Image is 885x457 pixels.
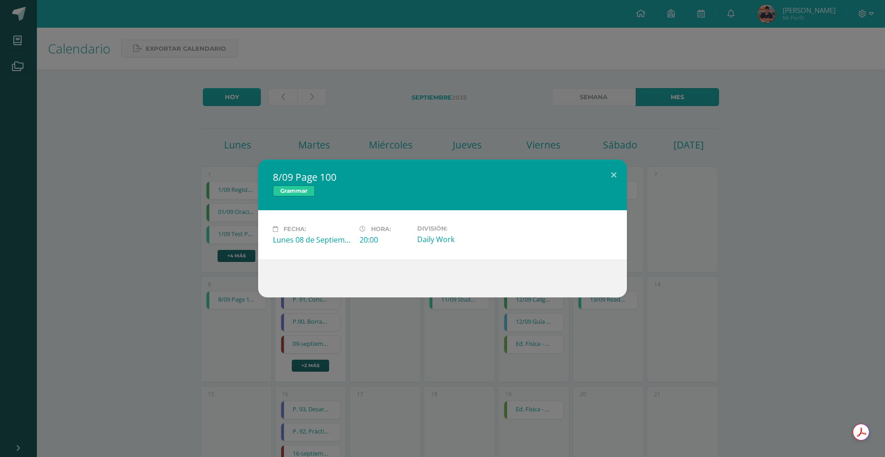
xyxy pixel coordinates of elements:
span: Hora: [371,226,391,232]
span: Grammar [273,185,315,196]
div: 20:00 [360,235,410,245]
h2: 8/09 Page 100 [273,171,612,184]
div: Lunes 08 de Septiembre [273,235,352,245]
button: Close (Esc) [601,160,627,191]
label: División: [417,225,496,232]
div: Daily Work [417,234,496,244]
span: Fecha: [283,226,306,232]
